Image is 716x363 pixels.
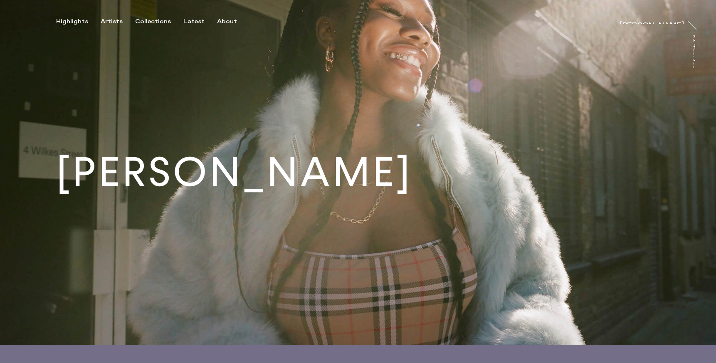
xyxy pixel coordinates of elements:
[56,152,412,193] h1: [PERSON_NAME]
[101,18,135,25] button: Artists
[689,34,696,69] div: At Trayler
[56,18,88,25] div: Highlights
[135,18,171,25] div: Collections
[620,16,684,24] a: [PERSON_NAME]
[56,18,101,25] button: Highlights
[101,18,123,25] div: Artists
[135,18,183,25] button: Collections
[183,18,217,25] button: Latest
[183,18,205,25] div: Latest
[217,18,237,25] div: About
[694,34,702,68] a: At Trayler
[217,18,249,25] button: About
